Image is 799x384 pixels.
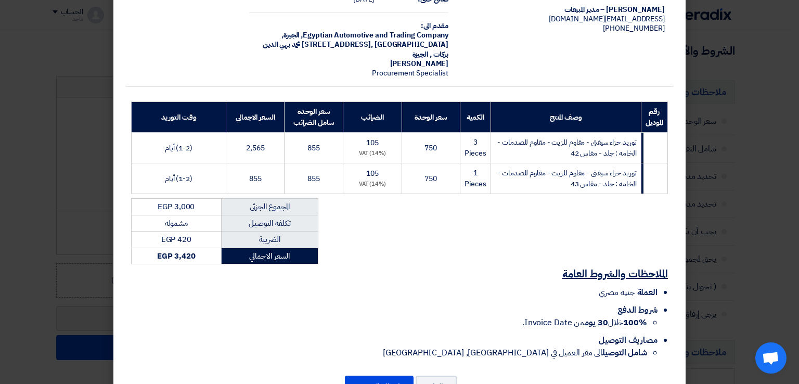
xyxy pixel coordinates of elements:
div: (14%) VAT [347,180,397,189]
strong: 100% [623,316,647,329]
th: سعر الوحدة [402,102,460,133]
span: مصاريف التوصيل [599,334,658,347]
th: وصف المنتج [491,102,641,133]
span: 855 [307,173,320,184]
span: الجيزة, [GEOGRAPHIC_DATA] ,[STREET_ADDRESS] محمد بهي الدين بركات , الجيزة [263,30,448,59]
span: [PHONE_NUMBER] [603,23,665,34]
th: الضرائب [343,102,402,133]
th: رقم الموديل [641,102,667,133]
span: Egyptian Automotive and Trading Company, [301,30,448,41]
span: 1 Pieces [465,168,486,189]
td: تكلفه التوصيل [221,215,318,232]
th: وقت التوريد [132,102,226,133]
th: السعر الاجمالي [226,102,284,133]
div: [PERSON_NAME] – مدير المبيعات [465,5,665,15]
th: الكمية [460,102,491,133]
span: 855 [307,143,320,153]
span: مشموله [165,217,188,229]
span: توريد حزاء سيفتى - مقاوم للزيت - مقاوم للصدمات - الخامه : جلد - مقاس 42 [497,137,636,159]
td: EGP 3,000 [132,199,222,215]
div: Open chat [755,342,787,374]
strong: شامل التوصيل [602,347,647,359]
span: 105 [366,168,379,179]
span: خلال من Invoice Date. [522,316,647,329]
span: 750 [424,173,437,184]
strong: مقدم الى: [421,20,448,31]
th: سعر الوحدة شامل الضرائب [285,102,343,133]
td: السعر الاجمالي [221,248,318,264]
u: الملاحظات والشروط العامة [562,266,668,281]
span: توريد حزاء سيفتى - مقاوم للزيت - مقاوم للصدمات - الخامه : جلد - مقاس 43 [497,168,636,189]
span: جنيه مصري [599,286,635,299]
span: العملة [637,286,658,299]
span: 3 Pieces [465,137,486,159]
span: شروط الدفع [617,304,658,316]
u: 30 يوم [585,316,608,329]
span: 2,565 [246,143,265,153]
span: (1-2) أيام [165,173,192,184]
span: 750 [424,143,437,153]
span: [EMAIL_ADDRESS][DOMAIN_NAME] [549,14,665,24]
div: (14%) VAT [347,149,397,158]
td: المجموع الجزئي [221,199,318,215]
li: الى مقر العميل في [GEOGRAPHIC_DATA], [GEOGRAPHIC_DATA] [131,347,647,359]
strong: EGP 3,420 [157,250,196,262]
span: 105 [366,137,379,148]
span: (1-2) أيام [165,143,192,153]
td: الضريبة [221,232,318,248]
span: Procurement Specialist [372,68,448,79]
span: EGP 420 [161,234,191,245]
span: 855 [249,173,262,184]
span: [PERSON_NAME] [390,58,449,69]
